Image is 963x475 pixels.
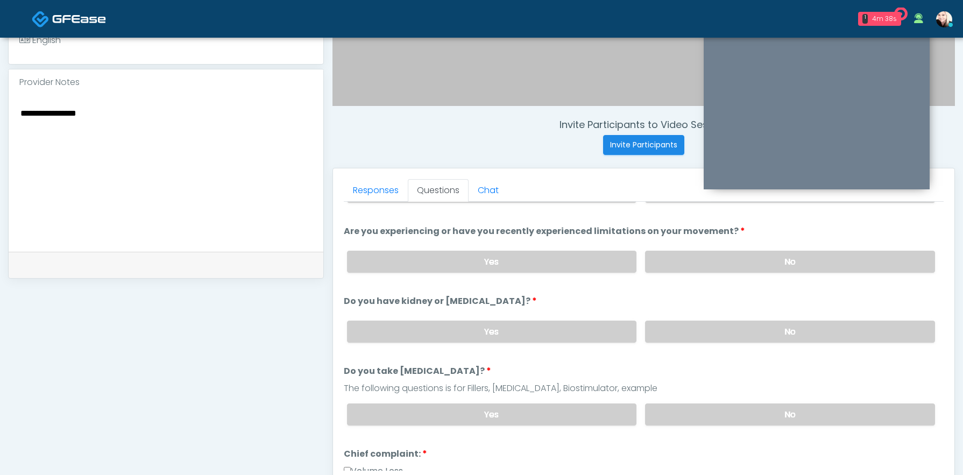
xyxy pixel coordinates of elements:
[408,179,469,202] a: Questions
[344,382,944,395] div: The following questions is for Fillers, [MEDICAL_DATA], Biostimulator, example
[344,295,537,308] label: Do you have kidney or [MEDICAL_DATA]?
[645,321,935,343] label: No
[344,225,745,238] label: Are you experiencing or have you recently experienced limitations on your movement?
[9,69,323,95] div: Provider Notes
[19,34,61,47] div: English
[603,135,684,155] button: Invite Participants
[469,179,508,202] a: Chat
[872,14,897,24] div: 4m 38s
[32,1,106,36] a: Docovia
[347,321,637,343] label: Yes
[852,8,908,30] a: 1 4m 38s
[347,403,637,426] label: Yes
[344,448,427,460] label: Chief complaint:
[32,10,49,28] img: Docovia
[332,119,955,131] h4: Invite Participants to Video Session
[344,179,408,202] a: Responses
[862,14,868,24] div: 1
[344,467,351,474] input: Volume Loss
[52,13,106,24] img: Docovia
[344,365,491,378] label: Do you take [MEDICAL_DATA]?
[347,251,637,273] label: Yes
[9,4,41,37] button: Open LiveChat chat widget
[645,403,935,426] label: No
[645,251,935,273] label: No
[936,11,952,27] img: Cynthia Petersen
